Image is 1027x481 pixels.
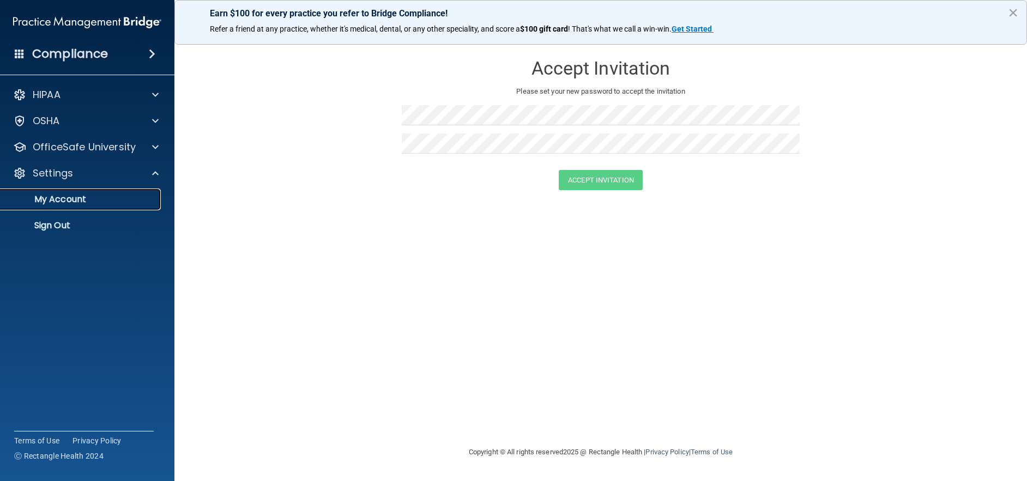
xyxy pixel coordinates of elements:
a: Settings [13,167,159,180]
span: Refer a friend at any practice, whether it's medical, dental, or any other speciality, and score a [210,25,520,33]
h3: Accept Invitation [402,58,800,78]
img: PMB logo [13,11,161,33]
a: OfficeSafe University [13,141,159,154]
a: Privacy Policy [73,435,122,446]
div: Copyright © All rights reserved 2025 @ Rectangle Health | | [402,435,800,470]
strong: $100 gift card [520,25,568,33]
p: HIPAA [33,88,61,101]
p: OSHA [33,114,60,127]
a: Terms of Use [691,448,733,456]
p: Sign Out [7,220,156,231]
button: Close [1008,4,1018,21]
p: OfficeSafe University [33,141,136,154]
p: My Account [7,194,156,205]
p: Please set your new password to accept the invitation [410,85,792,98]
a: Get Started [672,25,714,33]
a: OSHA [13,114,159,127]
p: Earn $100 for every practice you refer to Bridge Compliance! [210,8,992,19]
a: Privacy Policy [645,448,688,456]
span: Ⓒ Rectangle Health 2024 [14,450,104,461]
span: ! That's what we call a win-win. [568,25,672,33]
strong: Get Started [672,25,712,33]
p: Settings [33,167,73,180]
a: HIPAA [13,88,159,101]
a: Terms of Use [14,435,59,446]
h4: Compliance [32,46,108,62]
button: Accept Invitation [559,170,643,190]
